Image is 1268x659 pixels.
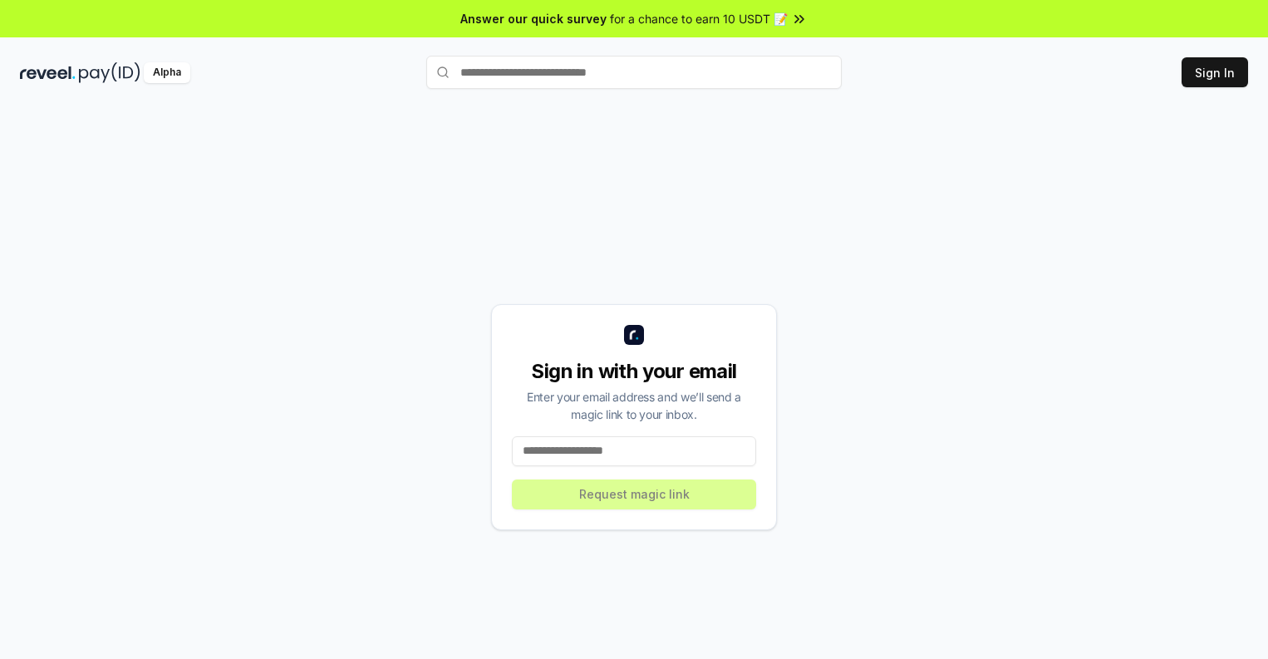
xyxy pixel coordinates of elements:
[144,62,190,83] div: Alpha
[79,62,140,83] img: pay_id
[610,10,788,27] span: for a chance to earn 10 USDT 📝
[1182,57,1248,87] button: Sign In
[20,62,76,83] img: reveel_dark
[512,358,756,385] div: Sign in with your email
[624,325,644,345] img: logo_small
[512,388,756,423] div: Enter your email address and we’ll send a magic link to your inbox.
[460,10,607,27] span: Answer our quick survey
